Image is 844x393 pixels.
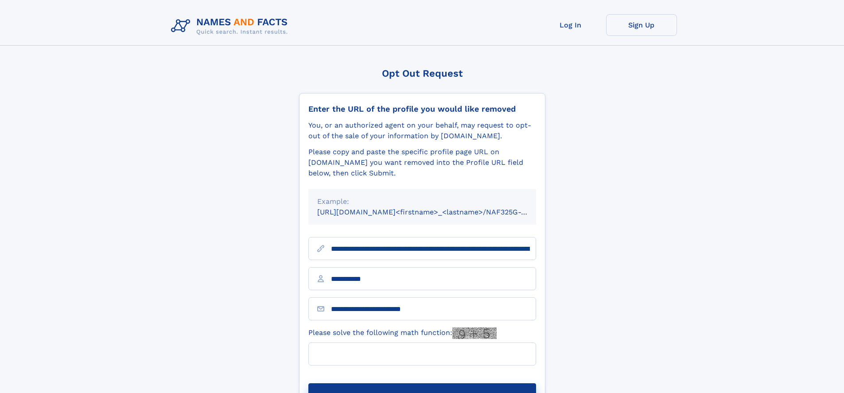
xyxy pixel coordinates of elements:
[308,120,536,141] div: You, or an authorized agent on your behalf, may request to opt-out of the sale of your informatio...
[299,68,545,79] div: Opt Out Request
[308,104,536,114] div: Enter the URL of the profile you would like removed
[317,208,553,216] small: [URL][DOMAIN_NAME]<firstname>_<lastname>/NAF325G-xxxxxxxx
[308,147,536,179] div: Please copy and paste the specific profile page URL on [DOMAIN_NAME] you want removed into the Pr...
[606,14,677,36] a: Sign Up
[167,14,295,38] img: Logo Names and Facts
[308,327,497,339] label: Please solve the following math function:
[317,196,527,207] div: Example:
[535,14,606,36] a: Log In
